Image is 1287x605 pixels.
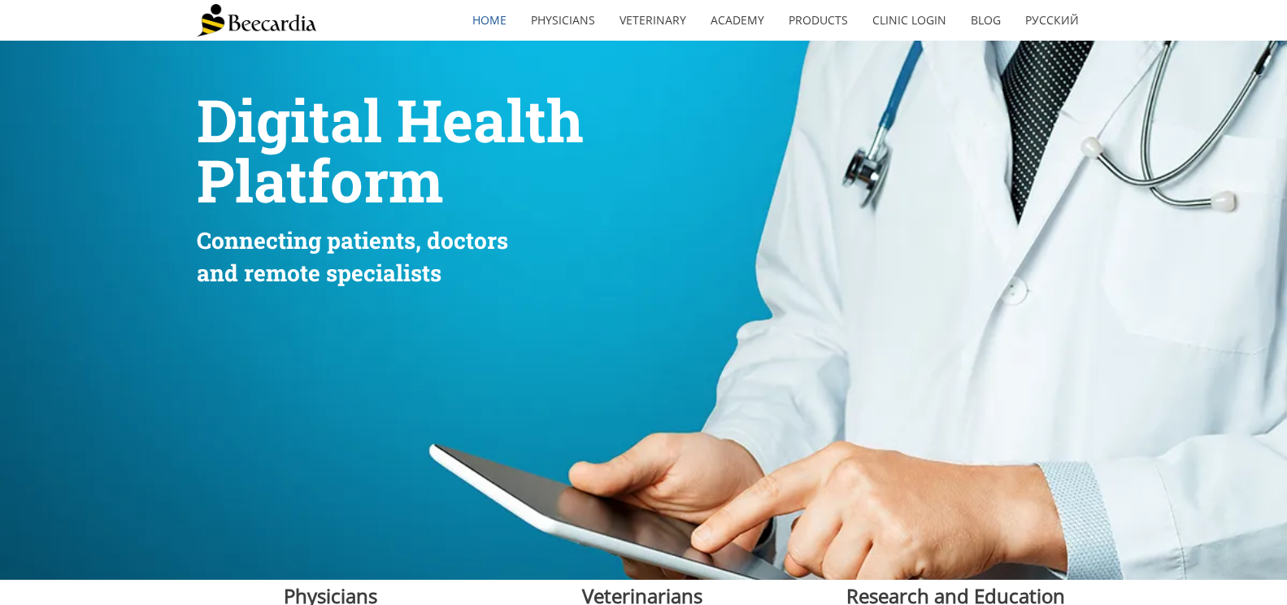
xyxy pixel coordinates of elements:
span: Platform [197,141,443,219]
a: Русский [1013,2,1091,39]
a: Veterinary [607,2,698,39]
a: home [460,2,519,39]
span: Digital Health [197,81,584,159]
img: Beecardia [197,4,316,37]
a: Blog [959,2,1013,39]
a: Physicians [519,2,607,39]
a: Products [776,2,860,39]
span: Connecting patients, doctors [197,225,508,255]
a: Clinic Login [860,2,959,39]
a: Academy [698,2,776,39]
span: and remote specialists [197,258,441,288]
